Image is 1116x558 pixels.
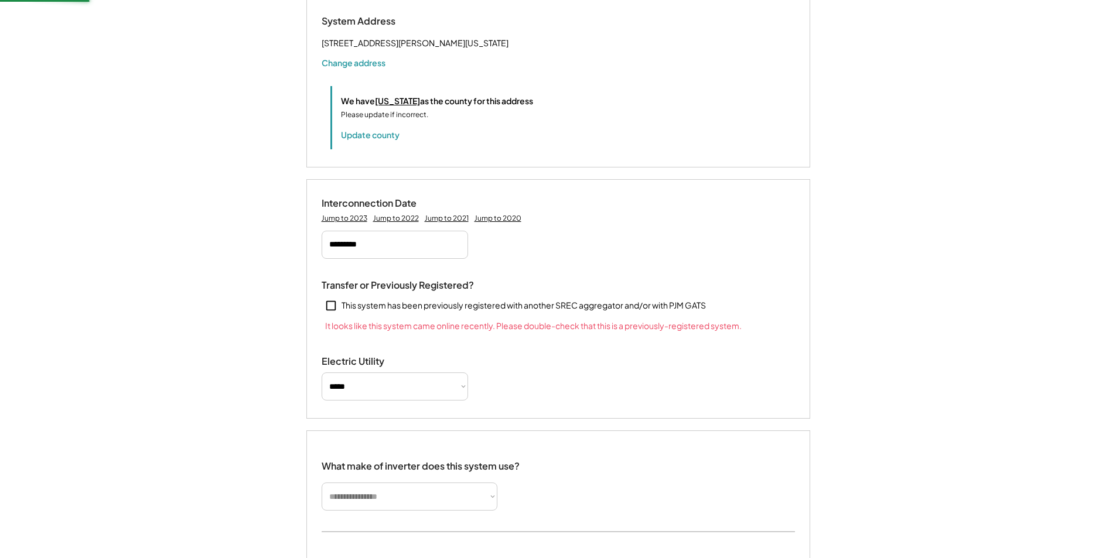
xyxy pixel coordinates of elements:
div: Jump to 2020 [475,214,521,223]
div: System Address [322,15,439,28]
div: This system has been previously registered with another SREC aggregator and/or with PJM GATS [342,300,706,311]
div: We have as the county for this address [341,95,533,107]
button: Change address [322,57,385,69]
div: Please update if incorrect. [341,109,428,120]
div: [STREET_ADDRESS][PERSON_NAME][US_STATE] [322,36,508,50]
div: Transfer or Previously Registered? [322,279,474,292]
u: [US_STATE] [375,95,420,106]
div: Jump to 2021 [425,214,469,223]
button: Update county [341,129,400,141]
div: Interconnection Date [322,197,439,210]
div: Jump to 2022 [373,214,419,223]
div: Electric Utility [322,355,439,368]
div: Jump to 2023 [322,214,367,223]
div: What make of inverter does this system use? [322,449,520,475]
div: It looks like this system came online recently. Please double-check that this is a previously-reg... [322,320,742,332]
